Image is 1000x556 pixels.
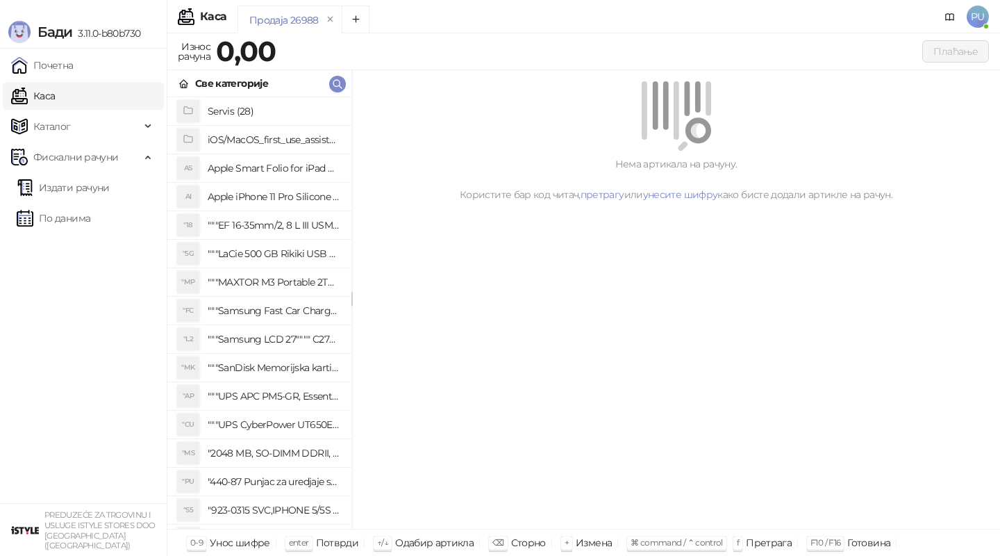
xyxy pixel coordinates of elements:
[190,537,203,548] span: 0-9
[177,442,199,464] div: "MS
[395,534,474,552] div: Одабир артикла
[208,471,340,493] h4: "440-87 Punjac za uredjaje sa micro USB portom 4/1, Stand."
[177,471,199,493] div: "PU
[967,6,989,28] span: PU
[177,271,199,293] div: "MP
[208,385,340,407] h4: """UPS APC PM5-GR, Essential Surge Arrest,5 utic_nica"""
[167,97,351,529] div: grid
[737,537,739,548] span: f
[565,537,569,548] span: +
[289,537,309,548] span: enter
[216,34,276,68] strong: 0,00
[11,51,74,79] a: Почетна
[177,157,199,179] div: AS
[11,516,39,544] img: 64x64-companyLogo-77b92cf4-9946-4f36-9751-bf7bb5fd2c7d.png
[322,14,340,26] button: remove
[208,271,340,293] h4: """MAXTOR M3 Portable 2TB 2.5"""" crni eksterni hard disk HX-M201TCB/GM"""
[72,27,140,40] span: 3.11.0-b80b730
[369,156,983,202] div: Нема артикала на рачуну. Користите бар код читач, или како бисте додали артикле на рачун.
[208,243,340,265] h4: """LaCie 500 GB Rikiki USB 3.0 / Ultra Compact & Resistant aluminum / USB 3.0 / 2.5"""""""
[8,21,31,43] img: Logo
[177,186,199,208] div: AI
[581,188,624,201] a: претрагу
[210,534,270,552] div: Унос шифре
[342,6,369,33] button: Add tab
[377,537,388,548] span: ↑/↓
[208,157,340,179] h4: Apple Smart Folio for iPad mini (A17 Pro) - Sage
[208,442,340,464] h4: "2048 MB, SO-DIMM DDRII, 667 MHz, Napajanje 1,8 0,1 V, Latencija CL5"
[939,6,961,28] a: Документација
[208,186,340,208] h4: Apple iPhone 11 Pro Silicone Case - Black
[746,534,792,552] div: Претрага
[316,534,359,552] div: Потврди
[492,537,503,548] span: ⌫
[208,100,340,122] h4: Servis (28)
[249,13,319,28] div: Продаја 26988
[177,214,199,236] div: "18
[511,534,546,552] div: Сторно
[177,243,199,265] div: "5G
[177,357,199,379] div: "MK
[177,528,199,550] div: "SD
[208,357,340,379] h4: """SanDisk Memorijska kartica 256GB microSDXC sa SD adapterom SDSQXA1-256G-GN6MA - Extreme PLUS, ...
[576,534,612,552] div: Измена
[44,510,156,550] small: PREDUZEĆE ZA TRGOVINU I USLUGE ISTYLE STORES DOO [GEOGRAPHIC_DATA] ([GEOGRAPHIC_DATA])
[643,188,718,201] a: унесите шифру
[922,40,989,63] button: Плаћање
[33,143,118,171] span: Фискални рачуни
[33,113,71,140] span: Каталог
[17,204,90,232] a: По данима
[177,385,199,407] div: "AP
[11,82,55,110] a: Каса
[810,537,840,548] span: F10 / F16
[177,414,199,436] div: "CU
[177,328,199,350] div: "L2
[847,534,890,552] div: Готовина
[631,537,723,548] span: ⌘ command / ⌃ control
[208,528,340,550] h4: "923-0448 SVC,IPHONE,TOURQUE DRIVER KIT .65KGF- CM Šrafciger "
[208,414,340,436] h4: """UPS CyberPower UT650EG, 650VA/360W , line-int., s_uko, desktop"""
[208,214,340,236] h4: """EF 16-35mm/2, 8 L III USM"""
[175,38,213,65] div: Износ рачуна
[208,499,340,521] h4: "923-0315 SVC,IPHONE 5/5S BATTERY REMOVAL TRAY Držač za iPhone sa kojim se otvara display
[177,300,199,322] div: "FC
[195,76,268,91] div: Све категорије
[17,174,110,202] a: Издати рачуни
[208,328,340,350] h4: """Samsung LCD 27"""" C27F390FHUXEN"""
[208,129,340,151] h4: iOS/MacOS_first_use_assistance (4)
[177,499,199,521] div: "S5
[200,11,226,22] div: Каса
[208,300,340,322] h4: """Samsung Fast Car Charge Adapter, brzi auto punja_, boja crna"""
[37,24,72,40] span: Бади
